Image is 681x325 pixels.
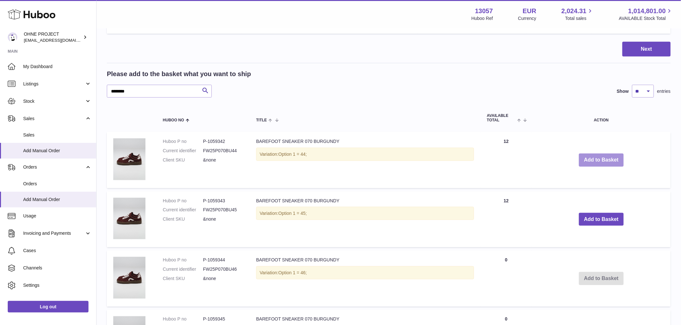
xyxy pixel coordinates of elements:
[203,257,243,263] dd: P-1059344
[107,70,251,78] h2: Please add to the basket what you want to ship
[562,7,594,22] a: 2,024.31 Total sales
[579,213,624,226] button: Add to Basket
[203,138,243,145] dd: P-1059342
[163,118,184,122] span: Huboo no
[250,191,480,248] td: BAREFOOT SNEAKER 070 BURGUNDY
[23,148,91,154] span: Add Manual Order
[163,138,203,145] dt: Huboo P no
[250,250,480,307] td: BAREFOOT SNEAKER 070 BURGUNDY
[203,157,243,163] dd: &none
[203,276,243,282] dd: &none
[203,316,243,322] dd: P-1059345
[256,266,474,279] div: Variation:
[250,132,480,188] td: BAREFOOT SNEAKER 070 BURGUNDY
[203,198,243,204] dd: P-1059343
[23,81,85,87] span: Listings
[203,266,243,272] dd: FW25P070BU46
[163,257,203,263] dt: Huboo P no
[565,15,594,22] span: Total sales
[23,98,85,104] span: Stock
[518,15,536,22] div: Currency
[532,107,671,128] th: Action
[23,197,91,203] span: Add Manual Order
[163,276,203,282] dt: Client SKU
[278,270,307,275] span: Option 1 = 46;
[523,7,536,15] strong: EUR
[480,250,532,307] td: 0
[480,191,532,248] td: 12
[163,316,203,322] dt: Huboo P no
[23,230,85,236] span: Invoicing and Payments
[163,207,203,213] dt: Current identifier
[23,265,91,271] span: Channels
[23,64,91,70] span: My Dashboard
[256,118,267,122] span: Title
[163,148,203,154] dt: Current identifier
[471,15,493,22] div: Huboo Ref
[278,152,307,157] span: Option 1 = 44;
[256,148,474,161] div: Variation:
[113,198,145,240] img: BAREFOOT SNEAKER 070 BURGUNDY
[622,42,671,57] button: Next
[8,301,89,312] a: Log out
[619,15,673,22] span: AVAILABLE Stock Total
[619,7,673,22] a: 1,014,801.00 AVAILABLE Stock Total
[628,7,666,15] span: 1,014,801.00
[475,7,493,15] strong: 13057
[487,114,516,122] span: AVAILABLE Total
[113,257,145,299] img: BAREFOOT SNEAKER 070 BURGUNDY
[23,116,85,122] span: Sales
[23,132,91,138] span: Sales
[203,216,243,222] dd: &none
[23,164,85,170] span: Orders
[24,31,82,43] div: OHNE PROJECT
[562,7,587,15] span: 2,024.31
[23,213,91,219] span: Usage
[23,248,91,254] span: Cases
[163,216,203,222] dt: Client SKU
[579,154,624,167] button: Add to Basket
[256,207,474,220] div: Variation:
[24,38,95,43] span: [EMAIL_ADDRESS][DOMAIN_NAME]
[657,88,671,94] span: entries
[163,266,203,272] dt: Current identifier
[617,88,629,94] label: Show
[23,282,91,288] span: Settings
[113,138,145,180] img: BAREFOOT SNEAKER 070 BURGUNDY
[203,148,243,154] dd: FW25P070BU44
[480,132,532,188] td: 12
[23,181,91,187] span: Orders
[163,157,203,163] dt: Client SKU
[203,207,243,213] dd: FW25P070BU45
[163,198,203,204] dt: Huboo P no
[8,32,17,42] img: internalAdmin-13057@internal.huboo.com
[278,211,307,216] span: Option 1 = 45;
